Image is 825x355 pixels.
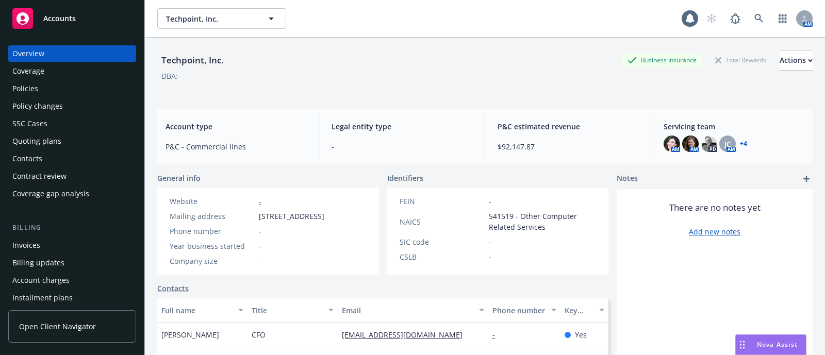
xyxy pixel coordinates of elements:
[157,173,201,183] span: General info
[8,168,136,184] a: Contract review
[12,63,44,79] div: Coverage
[166,141,306,152] span: P&C - Commercial lines
[12,185,89,202] div: Coverage gap analysis
[8,185,136,202] a: Coverage gap analysis
[664,136,680,152] img: photo
[332,141,472,152] span: -
[740,141,747,147] a: +4
[252,305,322,316] div: Title
[332,121,472,132] span: Legal entity type
[161,71,180,81] div: DBA: -
[12,98,63,114] div: Policy changes
[400,196,485,207] div: FEIN
[8,150,136,167] a: Contacts
[161,329,219,340] span: [PERSON_NAME]
[565,305,593,316] div: Key contact
[12,45,44,62] div: Overview
[157,283,189,294] a: Contacts
[400,236,485,247] div: SIC code
[157,8,286,29] button: Techpoint, Inc.
[8,45,136,62] a: Overview
[259,226,261,236] span: -
[772,8,793,29] a: Switch app
[400,216,485,227] div: NAICS
[170,196,255,207] div: Website
[19,321,96,332] span: Open Client Navigator
[8,63,136,79] a: Coverage
[170,241,255,251] div: Year business started
[710,54,771,66] div: Total Rewards
[12,168,67,184] div: Contract review
[749,8,769,29] a: Search
[575,329,587,340] span: Yes
[8,98,136,114] a: Policy changes
[757,340,798,349] span: Nova Assist
[338,298,488,323] button: Email
[259,256,261,266] span: -
[12,255,64,271] div: Billing updates
[780,50,813,71] button: Actions
[400,251,485,262] div: CSLB
[170,211,255,222] div: Mailing address
[701,8,722,29] a: Start snowing
[157,298,247,323] button: Full name
[8,133,136,149] a: Quoting plans
[161,305,232,316] div: Full name
[8,272,136,289] a: Account charges
[8,255,136,271] a: Billing updates
[8,115,136,132] a: SSC Cases
[489,211,597,232] span: 541519 - Other Computer Related Services
[724,139,731,149] span: JC
[12,80,38,97] div: Policies
[664,121,804,132] span: Servicing team
[12,290,73,306] div: Installment plans
[498,141,638,152] span: $92,147.87
[12,272,70,289] div: Account charges
[247,298,338,323] button: Title
[342,305,473,316] div: Email
[689,226,740,237] a: Add new notes
[157,54,228,67] div: Techpoint, Inc.
[166,121,306,132] span: Account type
[8,290,136,306] a: Installment plans
[736,335,749,354] div: Drag to move
[498,121,638,132] span: P&C estimated revenue
[12,115,47,132] div: SSC Cases
[170,226,255,236] div: Phone number
[259,241,261,251] span: -
[489,236,491,247] span: -
[12,133,61,149] div: Quoting plans
[669,201,761,214] span: There are no notes yet
[701,136,717,152] img: photo
[342,330,471,340] a: [EMAIL_ADDRESS][DOMAIN_NAME]
[8,4,136,33] a: Accounts
[735,334,806,355] button: Nova Assist
[488,298,560,323] button: Phone number
[489,251,491,262] span: -
[166,13,255,24] span: Techpoint, Inc.
[622,54,702,66] div: Business Insurance
[780,50,813,70] div: Actions
[489,196,491,207] span: -
[492,305,545,316] div: Phone number
[43,14,76,23] span: Accounts
[8,237,136,253] a: Invoices
[170,256,255,266] div: Company size
[682,136,699,152] img: photo
[12,150,42,167] div: Contacts
[252,329,266,340] span: CFO
[8,223,136,233] div: Billing
[560,298,608,323] button: Key contact
[8,80,136,97] a: Policies
[259,196,261,206] a: -
[617,173,638,185] span: Notes
[12,237,40,253] div: Invoices
[800,173,813,185] a: add
[387,173,423,183] span: Identifiers
[492,330,503,340] a: -
[259,211,324,222] span: [STREET_ADDRESS]
[725,8,746,29] a: Report a Bug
